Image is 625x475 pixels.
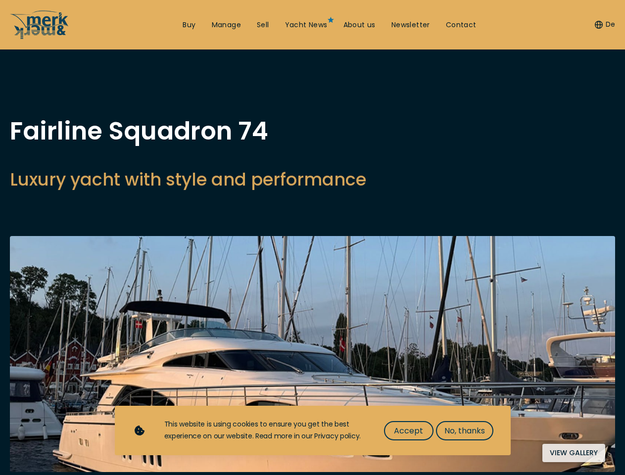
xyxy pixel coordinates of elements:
[10,119,366,143] h1: Fairline Squadron 74
[183,20,195,30] a: Buy
[285,20,328,30] a: Yacht News
[343,20,376,30] a: About us
[391,20,430,30] a: Newsletter
[446,20,477,30] a: Contact
[314,431,359,441] a: Privacy policy
[10,167,366,191] h2: Luxury yacht with style and performance
[164,419,364,442] div: This website is using cookies to ensure you get the best experience on our website. Read more in ...
[394,425,423,437] span: Accept
[436,421,493,440] button: No, thanks
[444,425,485,437] span: No, thanks
[257,20,269,30] a: Sell
[212,20,241,30] a: Manage
[542,444,605,462] button: View gallery
[384,421,433,440] button: Accept
[595,20,615,30] button: De
[10,236,615,472] img: Merk&Merk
